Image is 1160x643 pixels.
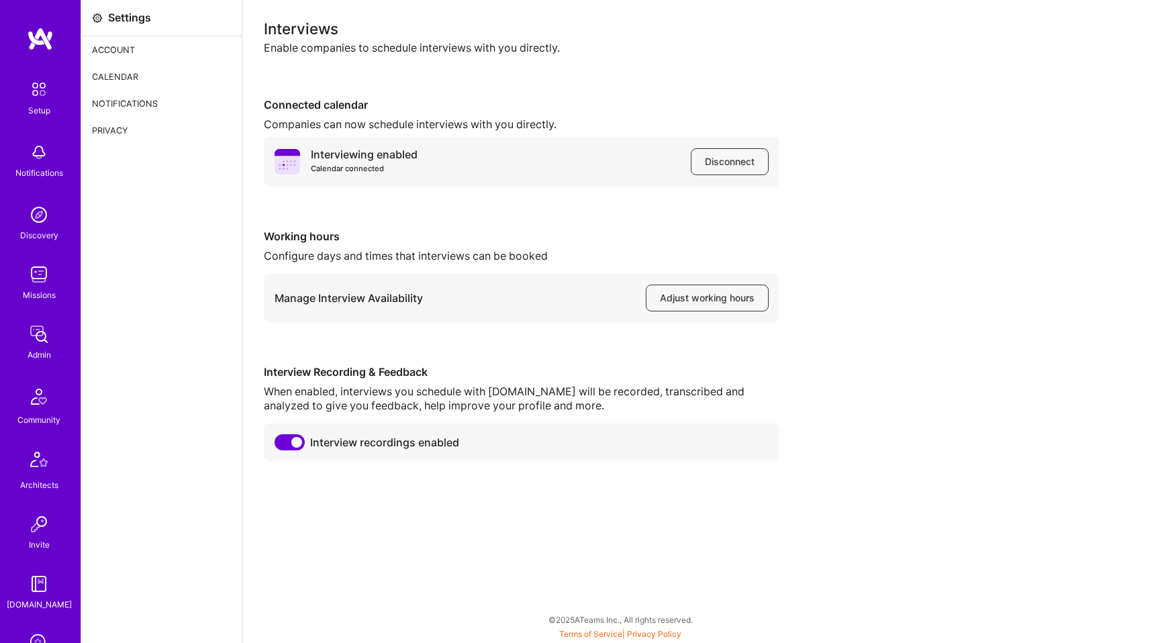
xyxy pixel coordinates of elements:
[26,321,52,348] img: admin teamwork
[311,148,418,176] div: Interviewing enabled
[23,288,56,302] div: Missions
[264,21,1139,36] div: Interviews
[705,155,755,168] span: Disconnect
[25,75,53,103] img: setup
[559,629,681,639] span: |
[7,597,72,611] div: [DOMAIN_NAME]
[23,446,55,478] img: Architects
[275,149,300,175] i: icon PurpleCalendar
[264,98,779,112] div: Connected calendar
[646,285,769,311] button: Adjust working hours
[92,13,103,23] i: icon Settings
[311,162,418,176] div: Calendar connected
[264,365,779,379] div: Interview Recording & Feedback
[660,291,755,305] span: Adjust working hours
[81,63,242,90] div: Calendar
[26,571,52,597] img: guide book
[26,201,52,228] img: discovery
[27,27,54,51] img: logo
[264,117,779,132] div: Companies can now schedule interviews with you directly.
[26,139,52,166] img: bell
[264,249,779,263] div: Configure days and times that interviews can be booked
[264,230,779,244] div: Working hours
[15,166,63,180] div: Notifications
[20,228,58,242] div: Discovery
[81,117,242,144] div: Privacy
[264,385,779,413] div: When enabled, interviews you schedule with [DOMAIN_NAME] will be recorded, transcribed and analyz...
[26,511,52,538] img: Invite
[691,148,769,175] button: Disconnect
[81,90,242,117] div: Notifications
[29,538,50,552] div: Invite
[17,413,60,427] div: Community
[20,478,58,492] div: Architects
[81,603,1160,636] div: © 2025 ATeams Inc., All rights reserved.
[275,291,423,305] div: Manage Interview Availability
[26,261,52,288] img: teamwork
[627,629,681,639] a: Privacy Policy
[28,103,50,117] div: Setup
[264,41,1139,55] div: Enable companies to schedule interviews with you directly.
[108,11,151,25] div: Settings
[310,436,459,450] span: Interview recordings enabled
[559,629,622,639] a: Terms of Service
[28,348,51,362] div: Admin
[23,381,55,413] img: Community
[81,36,242,63] div: Account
